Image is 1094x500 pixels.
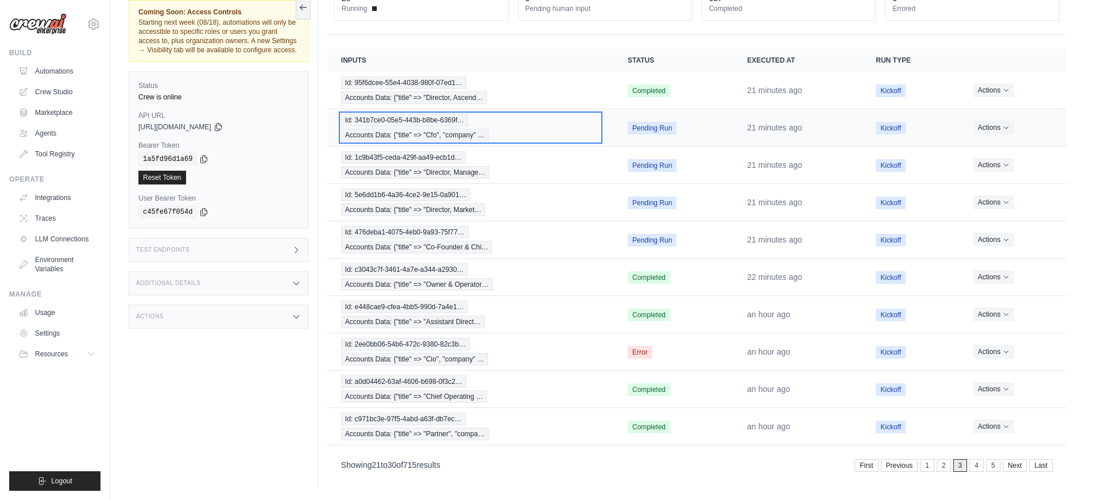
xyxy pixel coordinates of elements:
a: View execution details for Id [341,263,600,291]
span: Id: 5e6dd1b6-4a36-4ce2-9e15-0a901… [341,189,470,201]
span: Id: 1c9b43f5-ceda-429f-aa49-ecb1d… [341,151,466,164]
span: Id: e448cae9-cfea-4bb5-990d-7a4e1… [341,301,468,313]
th: Inputs [327,49,614,72]
a: Marketplace [14,103,100,122]
span: Kickoff [876,84,906,97]
a: First [855,459,878,472]
label: Status [138,81,299,90]
a: View execution details for Id [341,301,600,328]
a: 2 [937,459,951,472]
button: Actions for execution [973,233,1014,247]
a: 5 [986,459,1000,472]
span: Id: 95f6dcee-55e4-4038-980f-07ed1… [341,76,466,89]
span: Pending Run [628,159,676,172]
th: Executed at [733,49,862,72]
span: Kickoff [876,234,906,247]
span: Running [342,4,368,13]
time: August 11, 2025 at 12:41 CDT [747,422,790,431]
span: Resources [35,349,68,359]
nav: Pagination [855,459,1053,472]
a: View execution details for Id [341,226,600,253]
a: View execution details for Id [341,151,600,179]
div: Build [9,48,100,57]
span: Coming Soon: Access Controls [138,7,299,17]
a: View execution details for Id [341,76,600,104]
span: Id: 2ee0bb06-54b6-472c-9380-82c3b… [341,338,470,351]
time: August 11, 2025 at 13:07 CDT [747,160,802,170]
span: Kickoff [876,159,906,172]
span: Completed [628,383,670,396]
time: August 11, 2025 at 13:07 CDT [747,198,802,207]
span: Id: 341b7ce0-05e5-443b-b8be-6369f… [341,114,469,126]
span: 3 [953,459,968,472]
span: Kickoff [876,271,906,284]
img: Logo [9,13,67,35]
span: Accounts Data: {"title" => "Cio", "company" … [341,353,488,366]
time: August 11, 2025 at 13:07 CDT [747,272,802,282]
a: View execution details for Id [341,114,600,141]
section: Crew executions table [327,49,1066,479]
time: August 11, 2025 at 13:07 CDT [747,123,802,132]
button: Actions for execution [973,270,1014,284]
span: Kickoff [876,421,906,433]
a: 4 [969,459,984,472]
span: Completed [628,84,670,97]
time: August 11, 2025 at 12:42 CDT [747,347,790,356]
button: Actions for execution [973,307,1014,321]
a: Crew Studio [14,83,100,101]
a: 1 [920,459,934,472]
p: Showing to of results [341,459,440,471]
div: Manage [9,290,100,299]
span: Accounts Data: {"title" => "Cfo", "company" … [341,129,489,141]
span: Starting next week (08/18), automations will only be accessible to specific roles or users you gr... [138,18,297,54]
span: Pending Run [628,234,676,247]
button: Actions for execution [973,158,1014,172]
span: Accounts Data: {"title" => "Director, Market… [341,203,486,216]
span: Kickoff [876,122,906,134]
span: [URL][DOMAIN_NAME] [138,122,211,132]
th: Status [614,49,733,72]
span: 715 [403,460,416,470]
button: Actions for execution [973,420,1014,433]
span: Pending Run [628,197,676,209]
a: Next [1003,459,1027,472]
a: View execution details for Id [341,413,600,440]
a: Usage [14,303,100,322]
a: View execution details for Id [341,189,600,216]
a: Traces [14,209,100,228]
span: Id: 476deba1-4075-4eb0-9a93-75f77… [341,226,469,239]
time: August 11, 2025 at 13:07 CDT [747,86,802,95]
button: Logout [9,471,100,491]
a: Tool Registry [14,145,100,163]
span: Accounts Data: {"title" => "Co-Founder & Chi… [341,241,493,253]
a: LLM Connections [14,230,100,248]
span: Kickoff [876,197,906,209]
span: Id: a0d04462-63af-4606-b698-0f3c2… [341,375,466,388]
button: Actions for execution [973,195,1014,209]
span: Accounts Data: {"title" => "Director, Manage… [341,166,489,179]
a: Last [1029,459,1053,472]
a: View execution details for Id [341,375,600,403]
label: API URL [138,111,299,120]
span: Id: c971bc3e-97f5-4abd-a63f-db7ec… [341,413,466,425]
span: Accounts Data: {"title" => "Chief Operating … [341,390,487,403]
span: Id: c3043c7f-3461-4a7e-a344-a2930… [341,263,468,276]
span: Accounts Data: {"title" => "Director, Ascend… [341,91,487,104]
a: Previous [881,459,918,472]
span: Accounts Data: {"title" => "Owner & Operator… [341,278,493,291]
button: Actions for execution [973,121,1014,134]
a: Reset Token [138,171,186,184]
span: Completed [628,421,670,433]
a: Agents [14,124,100,143]
iframe: Chat Widget [1037,445,1094,500]
span: 21 [372,460,381,470]
span: Completed [628,271,670,284]
a: Automations [14,62,100,80]
span: Accounts Data: {"title" => "Assistant Direct… [341,316,485,328]
dt: Pending human input [525,4,685,13]
span: Error [628,346,652,359]
a: Settings [14,324,100,343]
code: c45fe67f054d [138,205,197,219]
button: Actions for execution [973,345,1014,359]
dt: Completed [709,4,868,13]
